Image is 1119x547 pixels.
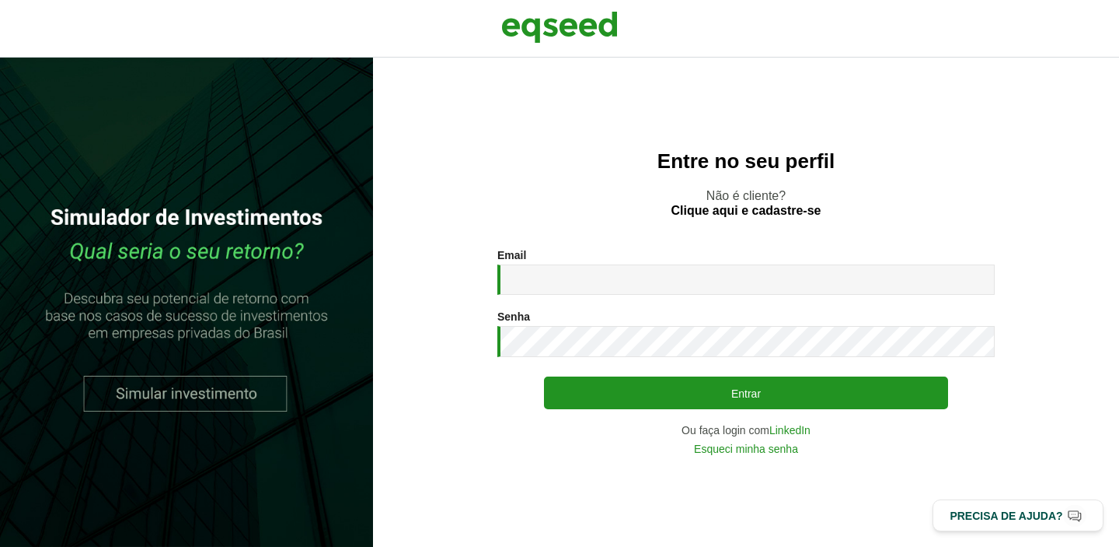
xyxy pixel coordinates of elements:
[404,188,1088,218] p: Não é cliente?
[769,425,810,436] a: LinkedIn
[497,250,526,261] label: Email
[694,444,798,454] a: Esqueci minha senha
[544,377,948,409] button: Entrar
[501,8,618,47] img: EqSeed Logo
[497,425,995,436] div: Ou faça login com
[497,311,530,322] label: Senha
[671,205,821,217] a: Clique aqui e cadastre-se
[404,150,1088,173] h2: Entre no seu perfil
